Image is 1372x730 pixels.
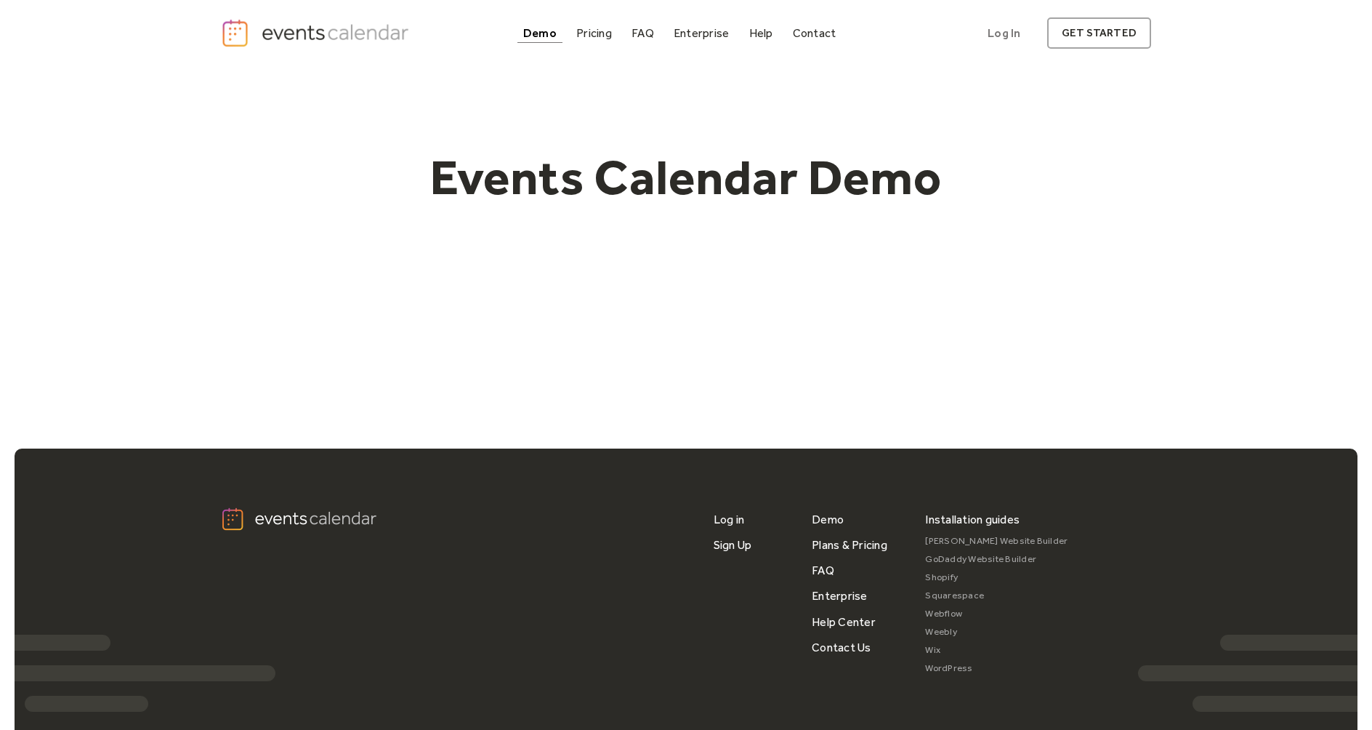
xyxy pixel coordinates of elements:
[925,623,1068,641] a: Weebly
[925,532,1068,550] a: [PERSON_NAME] Website Builder
[812,532,887,558] a: Plans & Pricing
[925,507,1020,532] div: Installation guides
[793,29,836,37] div: Contact
[973,17,1035,49] a: Log In
[925,569,1068,587] a: Shopify
[812,609,876,635] a: Help Center
[812,583,867,609] a: Enterprise
[1047,17,1151,49] a: get started
[631,29,654,37] div: FAQ
[925,659,1068,678] a: WordPress
[812,635,871,660] a: Contact Us
[668,23,735,43] a: Enterprise
[576,29,612,37] div: Pricing
[714,507,744,532] a: Log in
[714,532,752,558] a: Sign Up
[743,23,779,43] a: Help
[523,29,557,37] div: Demo
[570,23,618,43] a: Pricing
[626,23,660,43] a: FAQ
[674,29,729,37] div: Enterprise
[812,507,844,532] a: Demo
[787,23,842,43] a: Contact
[407,148,965,207] h1: Events Calendar Demo
[925,550,1068,569] a: GoDaddy Website Builder
[925,641,1068,659] a: Wix
[749,29,773,37] div: Help
[925,605,1068,623] a: Webflow
[517,23,562,43] a: Demo
[812,558,834,583] a: FAQ
[221,18,413,48] a: home
[925,587,1068,605] a: Squarespace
